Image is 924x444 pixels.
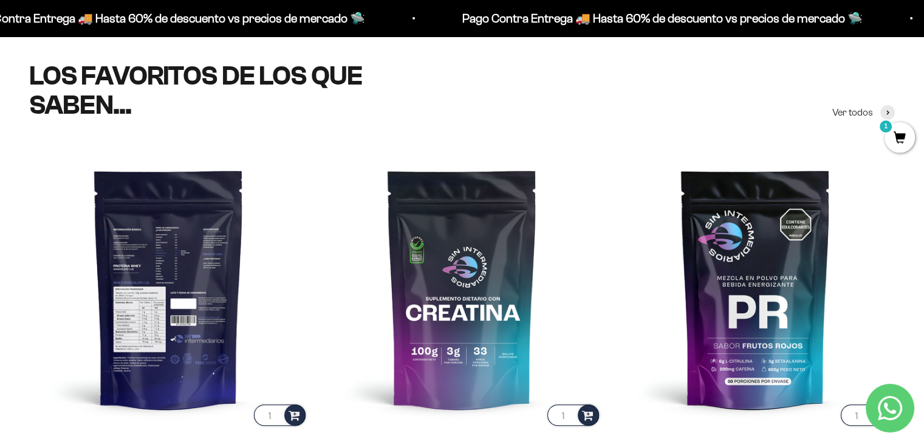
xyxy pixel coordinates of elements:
a: 1 [885,132,915,145]
a: Ver todos [832,105,895,120]
p: Pago Contra Entrega 🚚 Hasta 60% de descuento vs precios de mercado 🛸 [445,9,845,28]
span: Ver todos [832,105,873,120]
split-lines: LOS FAVORITOS DE LOS QUE SABEN... [29,61,362,120]
img: Proteína Whey [29,149,308,428]
mark: 1 [878,119,893,134]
